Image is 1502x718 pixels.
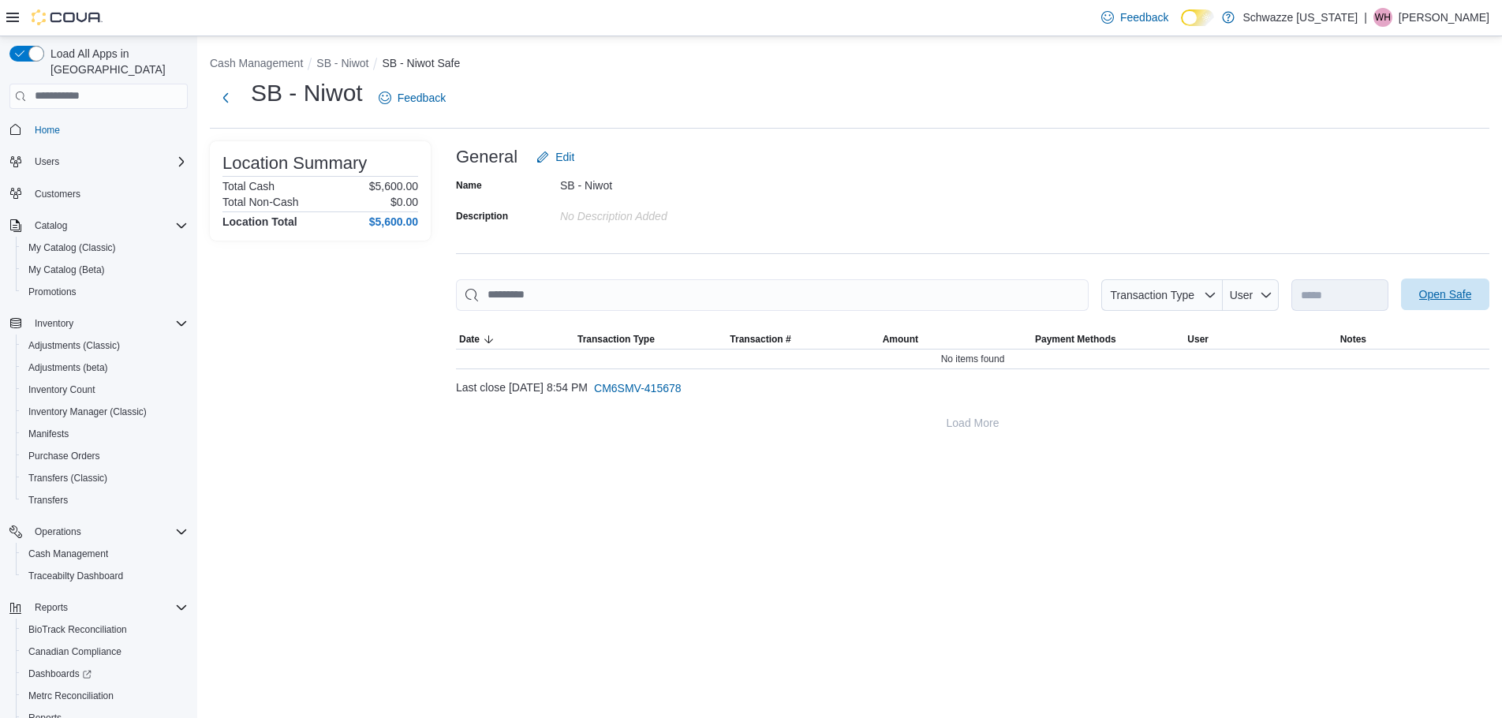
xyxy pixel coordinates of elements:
[1187,333,1209,346] span: User
[456,407,1489,439] button: Load More
[35,188,80,200] span: Customers
[372,82,452,114] a: Feedback
[883,333,918,346] span: Amount
[22,260,188,279] span: My Catalog (Beta)
[456,279,1089,311] input: This is a search bar. As you type, the results lower in the page will automatically filter.
[28,216,188,235] span: Catalog
[22,642,188,661] span: Canadian Compliance
[1101,279,1223,311] button: Transaction Type
[456,210,508,223] label: Description
[28,152,65,171] button: Users
[1223,279,1279,311] button: User
[222,196,299,208] h6: Total Non-Cash
[22,238,122,257] a: My Catalog (Classic)
[456,179,482,192] label: Name
[1337,330,1489,349] button: Notes
[390,196,418,208] p: $0.00
[16,401,194,423] button: Inventory Manager (Classic)
[730,333,790,346] span: Transaction #
[22,402,153,421] a: Inventory Manager (Classic)
[560,204,772,223] div: No Description added
[28,184,188,204] span: Customers
[1242,8,1358,27] p: Schwazze [US_STATE]
[28,548,108,560] span: Cash Management
[382,57,460,69] button: SB - Niwot Safe
[530,141,581,173] button: Edit
[3,151,194,173] button: Users
[1095,2,1175,33] a: Feedback
[22,424,188,443] span: Manifests
[941,353,1005,365] span: No items found
[560,173,772,192] div: SB - Niwot
[22,469,114,488] a: Transfers (Classic)
[16,259,194,281] button: My Catalog (Beta)
[316,57,368,69] button: SB - Niwot
[222,154,367,173] h3: Location Summary
[22,567,188,585] span: Traceabilty Dashboard
[22,491,74,510] a: Transfers
[22,620,133,639] a: BioTrack Reconciliation
[398,90,446,106] span: Feedback
[28,522,88,541] button: Operations
[28,241,116,254] span: My Catalog (Classic)
[1184,330,1336,349] button: User
[28,406,147,418] span: Inventory Manager (Classic)
[22,358,114,377] a: Adjustments (beta)
[32,9,103,25] img: Cova
[16,357,194,379] button: Adjustments (beta)
[1032,330,1184,349] button: Payment Methods
[947,415,999,431] span: Load More
[28,314,188,333] span: Inventory
[22,260,111,279] a: My Catalog (Beta)
[1373,8,1392,27] div: William Hester
[22,336,188,355] span: Adjustments (Classic)
[28,264,105,276] span: My Catalog (Beta)
[1110,289,1194,301] span: Transaction Type
[16,685,194,707] button: Metrc Reconciliation
[16,423,194,445] button: Manifests
[251,77,363,109] h1: SB - Niwot
[3,312,194,335] button: Inventory
[35,155,59,168] span: Users
[16,543,194,565] button: Cash Management
[369,215,418,228] h4: $5,600.00
[22,238,188,257] span: My Catalog (Classic)
[22,469,188,488] span: Transfers (Classic)
[222,215,297,228] h4: Location Total
[22,380,102,399] a: Inventory Count
[22,567,129,585] a: Traceabilty Dashboard
[210,55,1489,74] nav: An example of EuiBreadcrumbs
[22,686,188,705] span: Metrc Reconciliation
[28,286,77,298] span: Promotions
[28,428,69,440] span: Manifests
[210,57,303,69] button: Cash Management
[369,180,418,193] p: $5,600.00
[22,402,188,421] span: Inventory Manager (Classic)
[28,216,73,235] button: Catalog
[16,237,194,259] button: My Catalog (Classic)
[28,598,188,617] span: Reports
[28,450,100,462] span: Purchase Orders
[28,494,68,507] span: Transfers
[44,46,188,77] span: Load All Apps in [GEOGRAPHIC_DATA]
[22,424,75,443] a: Manifests
[210,82,241,114] button: Next
[28,690,114,702] span: Metrc Reconciliation
[456,372,1489,404] div: Last close [DATE] 8:54 PM
[3,118,194,141] button: Home
[28,383,95,396] span: Inventory Count
[22,380,188,399] span: Inventory Count
[28,668,92,680] span: Dashboards
[28,121,66,140] a: Home
[22,447,106,466] a: Purchase Orders
[35,601,68,614] span: Reports
[35,525,81,538] span: Operations
[574,330,727,349] button: Transaction Type
[1181,26,1182,27] span: Dark Mode
[28,120,188,140] span: Home
[3,521,194,543] button: Operations
[22,491,188,510] span: Transfers
[22,282,188,301] span: Promotions
[222,180,275,193] h6: Total Cash
[35,317,73,330] span: Inventory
